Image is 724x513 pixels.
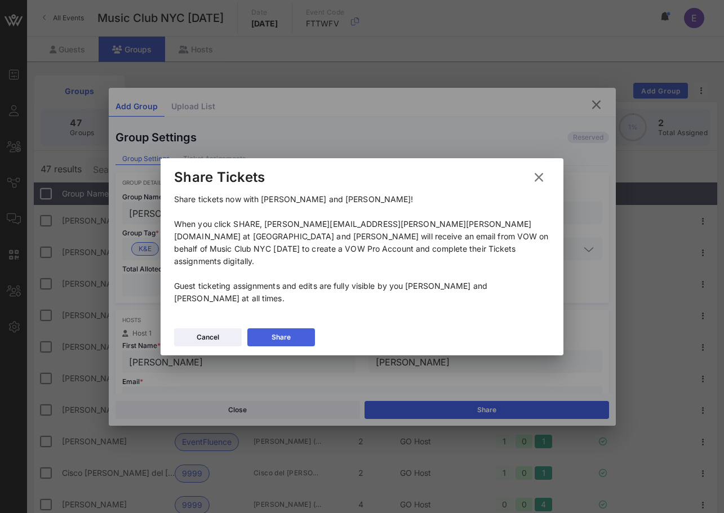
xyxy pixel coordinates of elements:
p: Share tickets now with [PERSON_NAME] and [PERSON_NAME]! When you click SHARE, [PERSON_NAME][EMAIL... [174,193,550,305]
button: Share [247,328,315,346]
div: Share Tickets [174,169,265,186]
button: Cancel [174,328,242,346]
div: Cancel [197,332,219,343]
div: Share [272,332,291,343]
